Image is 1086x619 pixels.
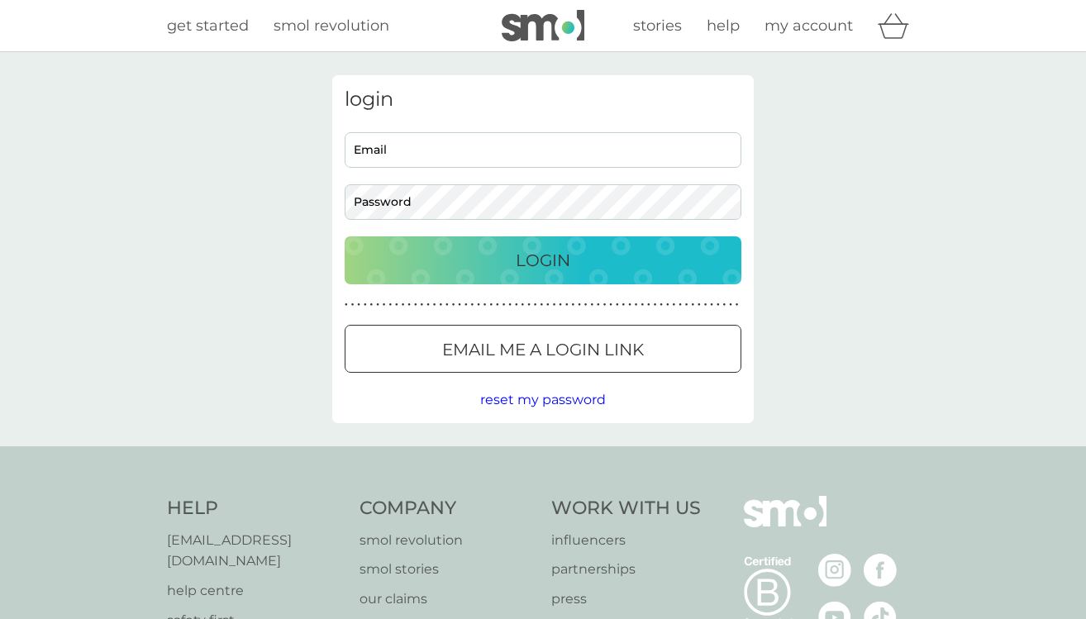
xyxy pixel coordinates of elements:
p: ● [685,301,688,309]
p: ● [597,301,600,309]
p: ● [628,301,631,309]
a: smol stories [360,559,536,580]
p: ● [736,301,739,309]
p: ● [458,301,461,309]
p: ● [433,301,436,309]
p: ● [395,301,398,309]
p: ● [546,301,550,309]
button: Email me a login link [345,325,741,373]
p: ● [383,301,386,309]
p: ● [489,301,493,309]
p: ● [364,301,367,309]
img: visit the smol Facebook page [864,554,897,587]
p: ● [522,301,525,309]
p: ● [717,301,720,309]
p: ● [452,301,455,309]
button: reset my password [480,389,606,411]
a: [EMAIL_ADDRESS][DOMAIN_NAME] [167,530,343,572]
span: stories [633,17,682,35]
p: ● [603,301,607,309]
p: ● [527,301,531,309]
p: ● [622,301,626,309]
a: stories [633,14,682,38]
p: ● [679,301,682,309]
h3: login [345,88,741,112]
p: ● [496,301,499,309]
p: ● [402,301,405,309]
h4: Work With Us [551,496,701,521]
p: ● [540,301,543,309]
p: ● [345,301,348,309]
p: ● [578,301,581,309]
p: ● [553,301,556,309]
a: smol revolution [274,14,389,38]
p: ● [691,301,694,309]
div: basket [878,9,919,42]
span: get started [167,17,249,35]
p: ● [647,301,650,309]
p: ● [477,301,480,309]
p: ● [723,301,726,309]
p: ● [704,301,707,309]
p: ● [654,301,657,309]
p: ● [666,301,669,309]
a: our claims [360,588,536,610]
span: help [707,17,740,35]
span: smol revolution [274,17,389,35]
p: ● [572,301,575,309]
button: Login [345,236,741,284]
p: ● [565,301,569,309]
a: help [707,14,740,38]
p: Login [516,247,570,274]
p: ● [515,301,518,309]
p: ● [414,301,417,309]
p: ● [590,301,593,309]
p: ● [673,301,676,309]
p: ● [729,301,732,309]
a: partnerships [551,559,701,580]
p: ● [351,301,355,309]
p: ● [464,301,468,309]
p: ● [357,301,360,309]
a: my account [764,14,853,38]
p: ● [698,301,701,309]
p: ● [660,301,663,309]
h4: Company [360,496,536,521]
p: ● [641,301,644,309]
p: ● [710,301,713,309]
p: ● [388,301,392,309]
h4: Help [167,496,343,521]
p: ● [439,301,442,309]
p: ● [376,301,379,309]
img: smol [744,496,826,552]
p: ● [445,301,449,309]
a: influencers [551,530,701,551]
img: visit the smol Instagram page [818,554,851,587]
p: ● [421,301,424,309]
p: ● [370,301,374,309]
p: ● [508,301,512,309]
span: reset my password [480,392,606,407]
p: ● [471,301,474,309]
p: ● [584,301,588,309]
p: ● [426,301,430,309]
a: press [551,588,701,610]
p: ● [635,301,638,309]
a: help centre [167,580,343,602]
a: smol revolution [360,530,536,551]
p: ● [534,301,537,309]
p: ● [559,301,562,309]
a: get started [167,14,249,38]
p: ● [407,301,411,309]
img: smol [502,10,584,41]
p: ● [483,301,487,309]
p: ● [616,301,619,309]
